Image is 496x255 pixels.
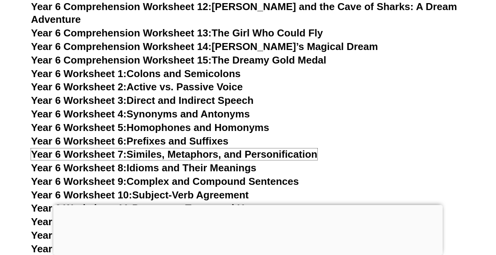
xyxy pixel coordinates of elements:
[53,205,443,253] iframe: Advertisement
[31,162,127,174] span: Year 6 Worksheet 8:
[369,167,496,255] iframe: Chat Widget
[31,27,212,39] span: Year 6 Comprehension Worksheet 13:
[31,189,132,201] span: Year 6 Worksheet 10:
[31,108,250,120] a: Year 6 Worksheet 4:Synonyms and Antonyms
[31,54,326,66] a: Year 6 Comprehension Worksheet 15:The Dreamy Gold Medal
[31,108,127,120] span: Year 6 Worksheet 4:
[31,41,212,52] span: Year 6 Comprehension Worksheet 14:
[31,135,228,147] a: Year 6 Worksheet 6:Prefixes and Suffixes
[31,202,267,214] a: Year 6 Worksheet 11:Pronouns: Types and Usage
[31,243,132,255] span: Year 6 Worksheet 14:
[31,216,132,227] span: Year 6 Worksheet 12:
[31,95,253,106] a: Year 6 Worksheet 3:Direct and Indirect Speech
[31,229,322,241] a: Year 6 Worksheet 13:Prepositions and Prepositional Phrases
[31,176,299,187] a: Year 6 Worksheet 9:Complex and Compound Sentences
[31,176,127,187] span: Year 6 Worksheet 9:
[31,68,127,79] span: Year 6 Worksheet 1:
[31,243,196,255] a: Year 6 Worksheet 14:Conjunctions
[31,229,132,241] span: Year 6 Worksheet 13:
[31,122,127,133] span: Year 6 Worksheet 5:
[31,68,241,79] a: Year 6 Worksheet 1:Colons and Semicolons
[31,189,249,201] a: Year 6 Worksheet 10:Subject-Verb Agreement
[31,148,127,160] span: Year 6 Worksheet 7:
[31,148,317,160] a: Year 6 Worksheet 7:Similes, Metaphors, and Personification
[31,162,256,174] a: Year 6 Worksheet 8:Idioms and Their Meanings
[31,27,323,39] a: Year 6 Comprehension Worksheet 13:The Girl Who Could Fly
[31,1,212,12] span: Year 6 Comprehension Worksheet 12:
[31,81,127,93] span: Year 6 Worksheet 2:
[31,95,127,106] span: Year 6 Worksheet 3:
[31,216,305,227] a: Year 6 Worksheet 12:Comparative and Superlative Forms
[31,202,132,214] span: Year 6 Worksheet 11:
[31,122,269,133] a: Year 6 Worksheet 5:Homophones and Homonyms
[31,135,127,147] span: Year 6 Worksheet 6:
[31,41,378,52] a: Year 6 Comprehension Worksheet 14:[PERSON_NAME]’s Magical Dream
[31,54,212,66] span: Year 6 Comprehension Worksheet 15:
[31,81,243,93] a: Year 6 Worksheet 2:Active vs. Passive Voice
[31,1,457,26] a: Year 6 Comprehension Worksheet 12:[PERSON_NAME] and the Cave of Sharks: A Dream Adventure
